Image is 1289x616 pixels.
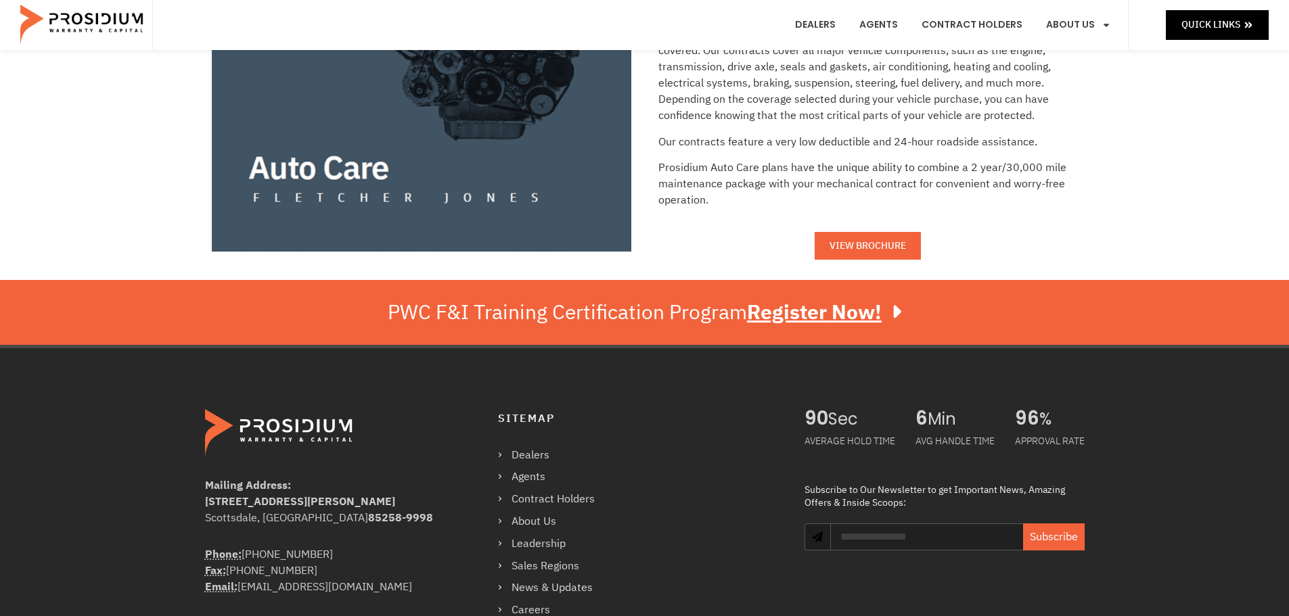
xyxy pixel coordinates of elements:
a: Dealers [498,446,608,465]
a: Sales Regions [498,556,608,576]
a: VIEW BROCHURE [815,232,921,260]
strong: Fax: [205,563,226,579]
p: From basic Powertrain protection to Maximum exclusionary coverage, we have you covered. Our contr... [658,26,1078,124]
span: 96 [1015,409,1039,429]
p: Prosidium Auto Care plans have the unique ability to combine a 2 year/30,000 mile maintenance pac... [658,160,1078,208]
span: Min [928,409,995,429]
a: Contract Holders [498,490,608,509]
u: Register Now! [747,297,882,327]
span: % [1039,409,1085,429]
a: Agents [498,467,608,487]
div: AVG HANDLE TIME [915,429,995,453]
span: Sec [828,409,895,429]
div: APPROVAL RATE [1015,429,1085,453]
a: Leadership [498,534,608,554]
h4: Sitemap [498,409,777,429]
abbr: Phone Number [205,546,242,563]
button: Subscribe [1023,523,1085,550]
b: 85258-9998 [368,510,433,526]
form: Newsletter Form [830,523,1084,564]
b: [STREET_ADDRESS][PERSON_NAME] [205,494,395,510]
div: Scottsdale, [GEOGRAPHIC_DATA] [205,510,444,526]
span: VIEW BROCHURE [830,237,906,254]
b: Mailing Address: [205,477,291,494]
div: Subscribe to Our Newsletter to get Important News, Amazing Offers & Inside Scoops: [805,483,1084,510]
abbr: Fax [205,563,226,579]
strong: Email: [205,579,238,595]
abbr: Email Address [205,579,238,595]
strong: Phone: [205,546,242,563]
div: [PHONE_NUMBER] [PHONE_NUMBER] [EMAIL_ADDRESS][DOMAIN_NAME] [205,546,444,595]
span: Quick Links [1181,16,1240,33]
p: Our contracts feature a very low deductible and 24-hour roadside assistance. [658,134,1078,150]
span: 90 [805,409,828,429]
span: 6 [915,409,928,429]
a: News & Updates [498,578,608,598]
span: Subscribe [1030,529,1078,545]
div: PWC F&I Training Certification Program [388,300,901,325]
a: About Us [498,512,608,531]
a: Quick Links [1166,10,1269,39]
div: AVERAGE HOLD TIME [805,429,895,453]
